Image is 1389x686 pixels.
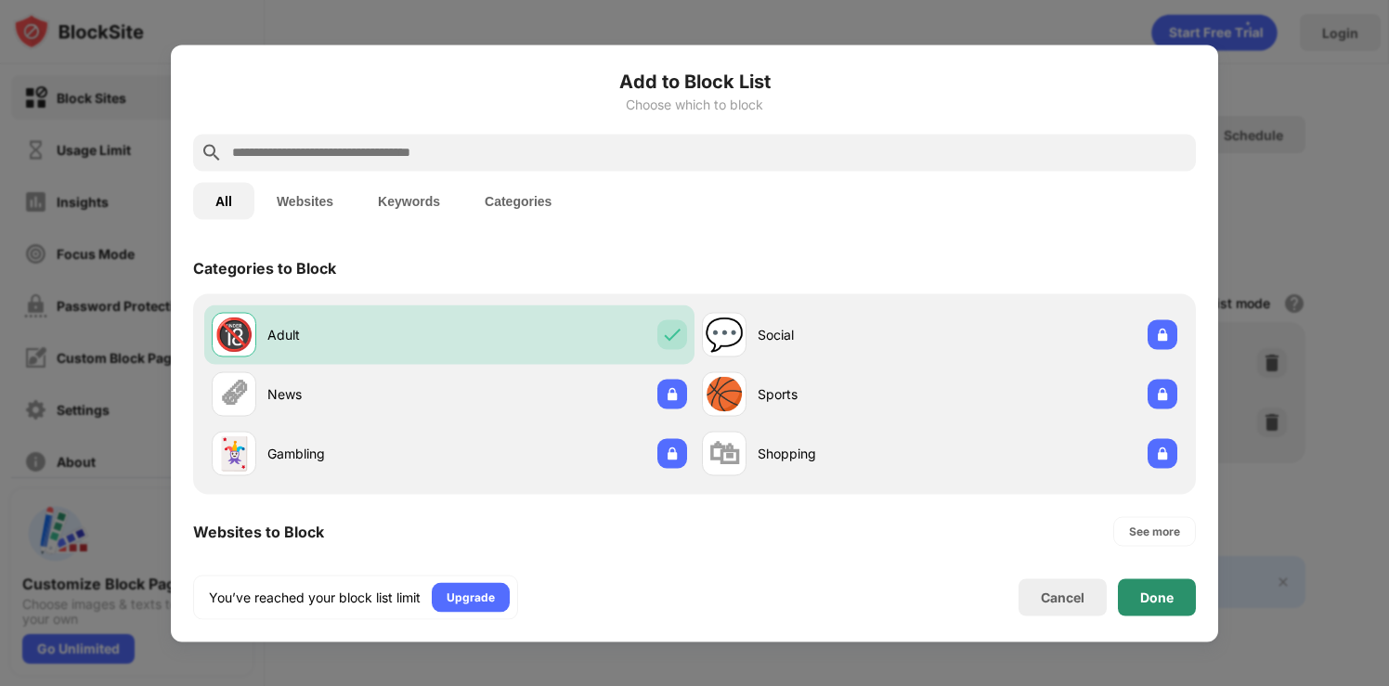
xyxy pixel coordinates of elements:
div: Done [1140,589,1174,604]
div: Gambling [267,444,449,463]
button: All [193,182,254,219]
button: Websites [254,182,356,219]
h6: Add to Block List [193,67,1196,95]
div: Shopping [758,444,940,463]
div: 🏀 [705,375,744,413]
div: Websites to Block [193,522,324,540]
div: 💬 [705,316,744,354]
div: Choose which to block [193,97,1196,111]
div: News [267,384,449,404]
img: search.svg [201,141,223,163]
div: 🗞 [218,375,250,413]
button: Categories [462,182,574,219]
div: See more [1129,522,1180,540]
div: Social [758,325,940,344]
div: You’ve reached your block list limit [209,588,421,606]
div: 🔞 [214,316,253,354]
div: Cancel [1041,589,1084,605]
div: Adult [267,325,449,344]
div: 🛍 [708,434,740,472]
div: Sports [758,384,940,404]
div: Categories to Block [193,258,336,277]
div: 🃏 [214,434,253,472]
div: Upgrade [447,588,495,606]
button: Keywords [356,182,462,219]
